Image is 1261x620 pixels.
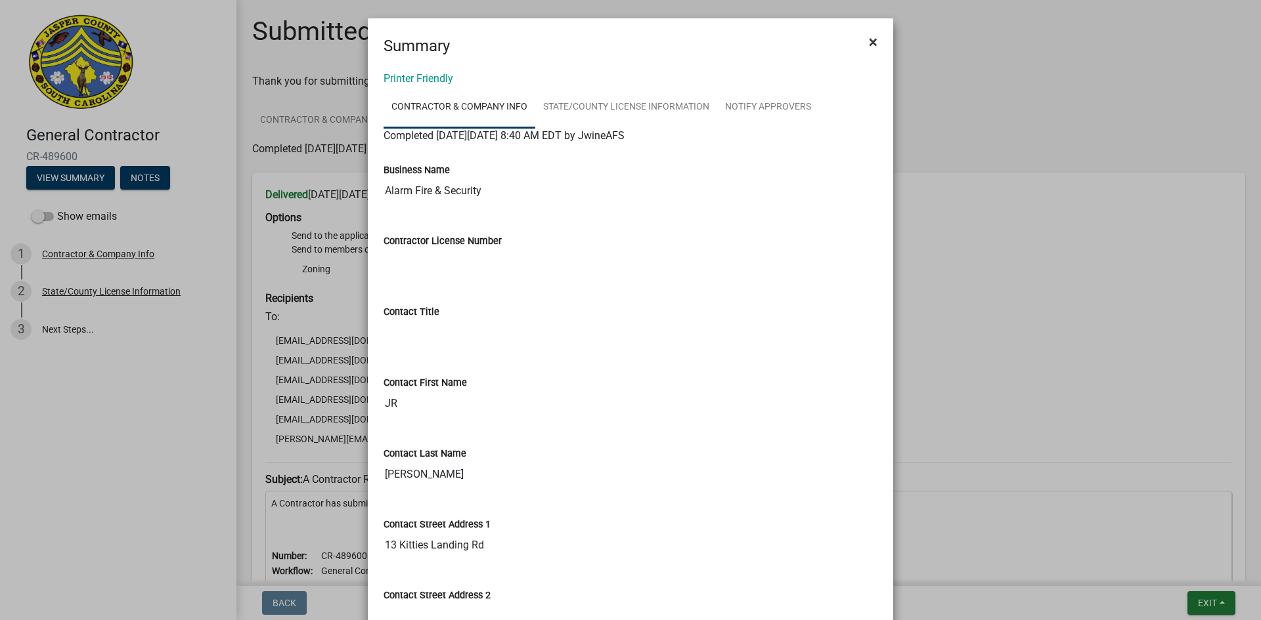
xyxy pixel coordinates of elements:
label: Contact Last Name [384,449,466,459]
label: Contact Title [384,308,439,317]
label: Contact Street Address 2 [384,591,491,600]
span: Completed [DATE][DATE] 8:40 AM EDT by JwineAFS [384,129,625,142]
h4: Summary [384,34,450,58]
span: × [869,33,877,51]
label: Business Name [384,166,450,175]
label: Contractor License Number [384,237,502,246]
a: Printer Friendly [384,72,453,85]
a: Contractor & Company Info [384,87,535,129]
a: State/County License Information [535,87,717,129]
label: Contact Street Address 1 [384,520,491,529]
label: Contact First Name [384,379,467,388]
button: Close [858,24,888,60]
a: Notify Approvers [717,87,819,129]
